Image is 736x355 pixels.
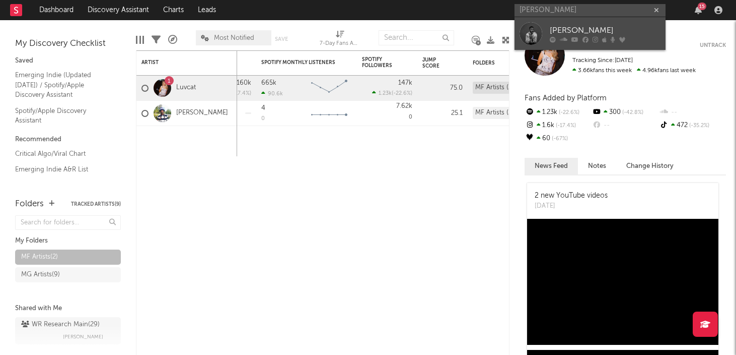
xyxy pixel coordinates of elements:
div: Folders [15,198,44,210]
button: Notes [578,158,616,174]
div: 300 [592,106,658,119]
span: -17.4 % [233,91,250,96]
div: 472 [659,119,726,132]
div: 0 [261,116,265,122]
a: Emerging Indie (Updated [DATE]) / Spotify/Apple Discovery Assistant [15,70,111,100]
div: Spotify Monthly Listeners [261,60,337,66]
a: WR Research Main(29)[PERSON_NAME] [15,317,121,344]
button: Change History [616,158,684,174]
svg: Chart title [307,101,352,126]
svg: Chart title [307,76,352,101]
div: 147k [398,80,412,86]
span: -67 % [550,136,568,142]
div: 25.1 [422,107,463,120]
div: 2 new YouTube videos [535,191,608,201]
div: 665k [261,80,276,86]
a: [PERSON_NAME] [514,17,666,50]
div: 75.0 [422,82,463,94]
div: Spotify Followers [362,56,397,69]
span: 4.96k fans last week [572,68,696,74]
a: Luvcat [176,84,196,92]
div: Recommended [15,134,121,146]
div: 0 [362,101,412,126]
div: A&R Pipeline [168,25,177,54]
div: Edit Columns [136,25,144,54]
a: [PERSON_NAME] [176,109,228,117]
div: My Discovery Checklist [15,38,121,50]
span: 3.66k fans this week [572,68,632,74]
div: 60 [525,132,592,145]
div: Shared with Me [15,303,121,315]
div: Filters [152,25,161,54]
span: -22.6 % [557,110,579,115]
div: ( ) [372,90,412,96]
span: -35.2 % [688,123,709,129]
div: 160k [237,80,251,86]
div: 4 [261,105,265,111]
button: 15 [695,6,702,14]
button: Save [275,36,288,42]
button: Untrack [700,40,726,50]
span: -42.8 % [621,110,643,115]
a: Critical Algo/Viral Chart [15,148,111,159]
button: Tracked Artists(9) [71,202,121,207]
div: MF Artists ( 2 ) [21,251,58,263]
a: Emerging Indie A&R List [15,164,111,175]
input: Search for folders... [15,215,121,230]
div: 7-Day Fans Added (7-Day Fans Added) [320,25,360,54]
span: Fans Added by Platform [525,94,607,102]
a: Spotify/Apple Discovery Assistant [15,105,111,126]
span: Most Notified [214,35,254,41]
div: My Folders [15,235,121,247]
div: -- [592,119,658,132]
div: WR Research Main ( 29 ) [21,319,100,331]
div: Artist [141,60,217,66]
div: 15 [698,3,706,10]
a: MG Artists(9) [15,267,121,282]
div: 7-Day Fans Added (7-Day Fans Added) [320,38,360,50]
div: 1.23k [525,106,592,119]
div: Folders [473,60,548,66]
span: -17.4 % [554,123,576,129]
div: 1.6k [525,119,592,132]
div: MF Artists (2) [473,107,517,119]
span: 1.23k [379,91,392,96]
div: [DATE] [535,201,608,211]
div: 90.6k [261,90,283,97]
div: Jump Score [422,57,448,69]
span: Tracking Since: [DATE] [572,57,633,64]
div: Saved [15,55,121,67]
div: MG Artists ( 9 ) [21,269,60,281]
div: MF Artists (2) [473,82,517,94]
input: Search for artists [514,4,666,17]
button: News Feed [525,158,578,174]
div: -- [659,106,726,119]
div: [PERSON_NAME] [550,24,660,36]
input: Search... [379,30,454,45]
a: Pop-ish A&R List [15,180,111,191]
a: MF Artists(2) [15,250,121,265]
span: -22.6 % [393,91,411,96]
div: 7.62k [396,103,412,109]
span: [PERSON_NAME] [63,331,103,343]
